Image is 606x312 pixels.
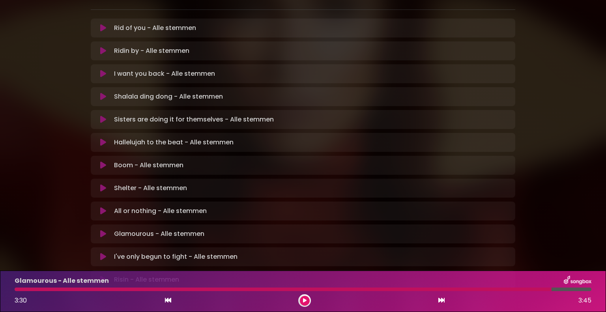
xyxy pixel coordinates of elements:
[114,206,207,216] p: All or nothing - Alle stemmen
[114,92,223,101] p: Shalala ding dong - Alle stemmen
[114,46,189,56] p: Ridin by - Alle stemmen
[114,229,204,239] p: Glamourous - Alle stemmen
[15,296,27,305] span: 3:30
[578,296,591,305] span: 3:45
[114,115,274,124] p: Sisters are doing it for themselves - Alle stemmen
[114,183,187,193] p: Shelter - Alle stemmen
[114,161,183,170] p: Boom - Alle stemmen
[114,138,234,147] p: Hallelujah to the beat - Alle stemmen
[114,69,215,78] p: I want you back - Alle stemmen
[114,252,238,262] p: I've only begun to fight - Alle stemmen
[15,276,109,286] p: Glamourous - Alle stemmen
[564,276,591,286] img: songbox-logo-white.png
[114,23,196,33] p: Rid of you - Alle stemmen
